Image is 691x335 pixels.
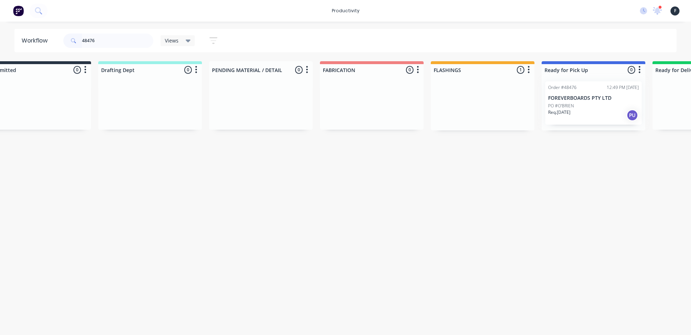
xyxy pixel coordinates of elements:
[328,5,363,16] div: productivity
[165,37,179,44] span: Views
[13,5,24,16] img: Factory
[674,8,676,14] span: F
[22,36,51,45] div: Workflow
[82,33,153,48] input: Search for orders...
